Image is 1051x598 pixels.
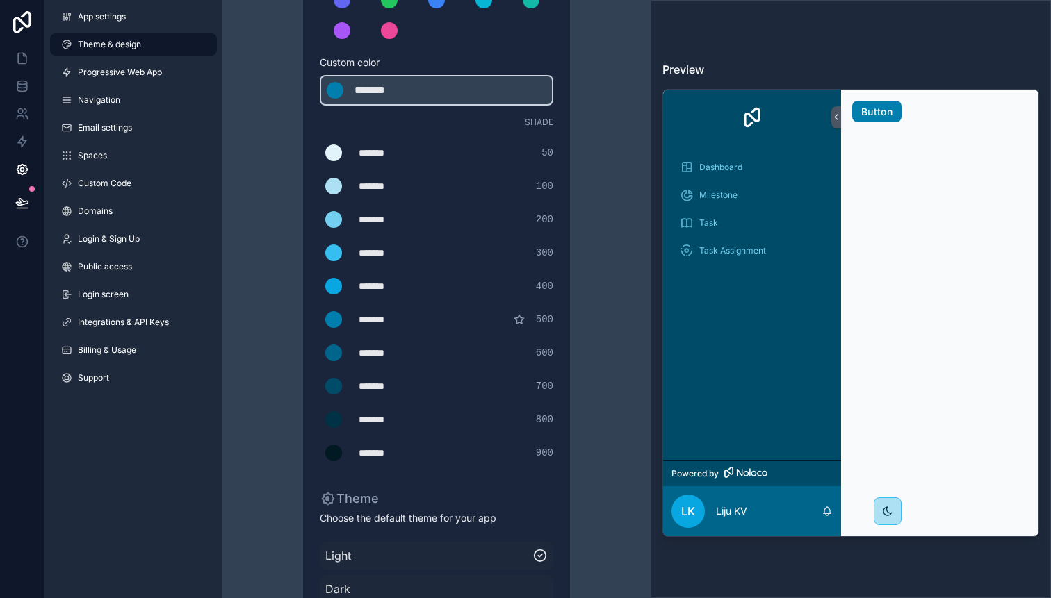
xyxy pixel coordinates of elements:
[320,56,542,69] span: Custom color
[325,581,548,597] span: Dark
[852,101,902,123] button: Button
[536,279,553,293] span: 400
[325,547,532,564] span: Light
[716,504,747,518] p: Liju KV
[662,61,1039,78] h3: Preview
[50,172,217,194] a: Custom Code
[50,144,217,167] a: Spaces
[78,122,132,133] span: Email settings
[541,146,553,160] span: 50
[320,489,379,508] p: Theme
[699,217,718,229] span: Task
[699,190,738,201] span: Milestone
[536,246,553,260] span: 300
[50,256,217,278] a: Public access
[50,61,217,83] a: Progressive Web App
[320,511,553,525] span: Choose the default theme for your app
[50,117,217,139] a: Email settings
[78,150,107,161] span: Spaces
[671,155,833,180] a: Dashboard
[50,89,217,111] a: Navigation
[78,233,140,244] span: Login & Sign Up
[50,339,217,361] a: Billing & Usage
[681,503,695,520] span: LK
[536,379,553,393] span: 700
[50,283,217,306] a: Login screen
[536,413,553,426] span: 800
[78,67,162,78] span: Progressive Web App
[536,446,553,460] span: 900
[663,460,841,486] a: Powered by
[78,206,113,217] span: Domains
[78,11,126,22] span: App settings
[50,228,217,250] a: Login & Sign Up
[663,145,841,461] div: scrollable content
[78,261,132,272] span: Public access
[536,213,553,226] span: 200
[78,317,169,328] span: Integrations & API Keys
[78,39,141,50] span: Theme & design
[50,200,217,222] a: Domains
[50,311,217,333] a: Integrations & API Keys
[536,346,553,360] span: 600
[741,106,763,128] img: App logo
[50,33,217,56] a: Theme & design
[671,183,833,208] a: Milestone
[525,117,553,128] span: Shade
[50,6,217,28] a: App settings
[536,313,553,326] span: 500
[536,179,553,193] span: 100
[699,162,742,173] span: Dashboard
[78,94,120,106] span: Navigation
[50,367,217,389] a: Support
[78,344,136,356] span: Billing & Usage
[78,289,129,300] span: Login screen
[671,210,833,235] a: Task
[78,372,109,383] span: Support
[671,468,719,479] span: Powered by
[699,245,766,256] span: Task Assignment
[78,178,131,189] span: Custom Code
[671,238,833,263] a: Task Assignment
